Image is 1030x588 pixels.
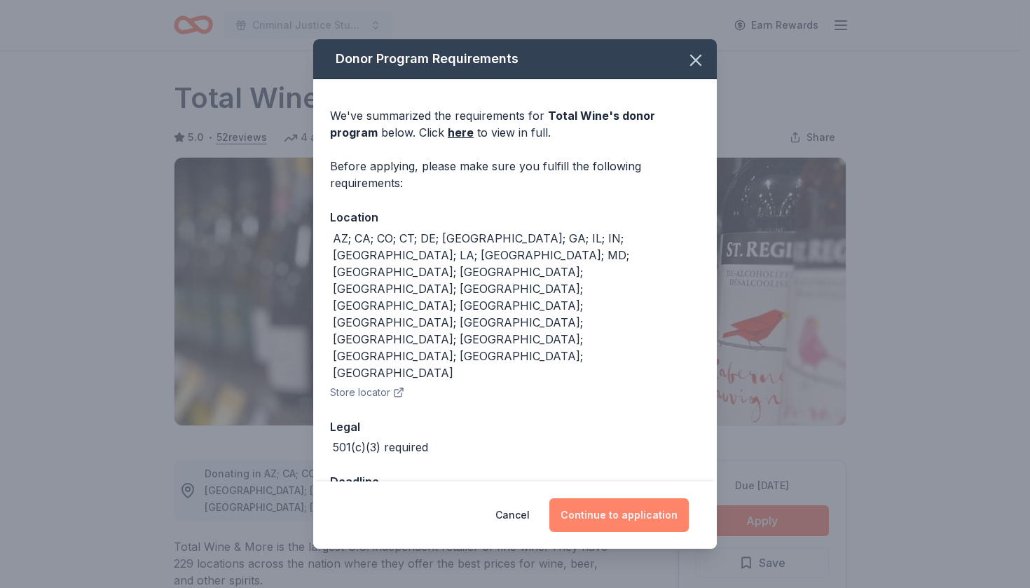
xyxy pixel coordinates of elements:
button: Continue to application [549,498,689,532]
div: Location [330,208,700,226]
button: Cancel [495,498,530,532]
a: here [448,124,474,141]
button: Store locator [330,384,404,401]
div: 501(c)(3) required [333,439,428,456]
div: Before applying, please make sure you fulfill the following requirements: [330,158,700,191]
div: Donor Program Requirements [313,39,717,79]
div: AZ; CA; CO; CT; DE; [GEOGRAPHIC_DATA]; GA; IL; IN; [GEOGRAPHIC_DATA]; LA; [GEOGRAPHIC_DATA]; MD; ... [333,230,700,381]
div: We've summarized the requirements for below. Click to view in full. [330,107,700,141]
div: Deadline [330,472,700,491]
div: Legal [330,418,700,436]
